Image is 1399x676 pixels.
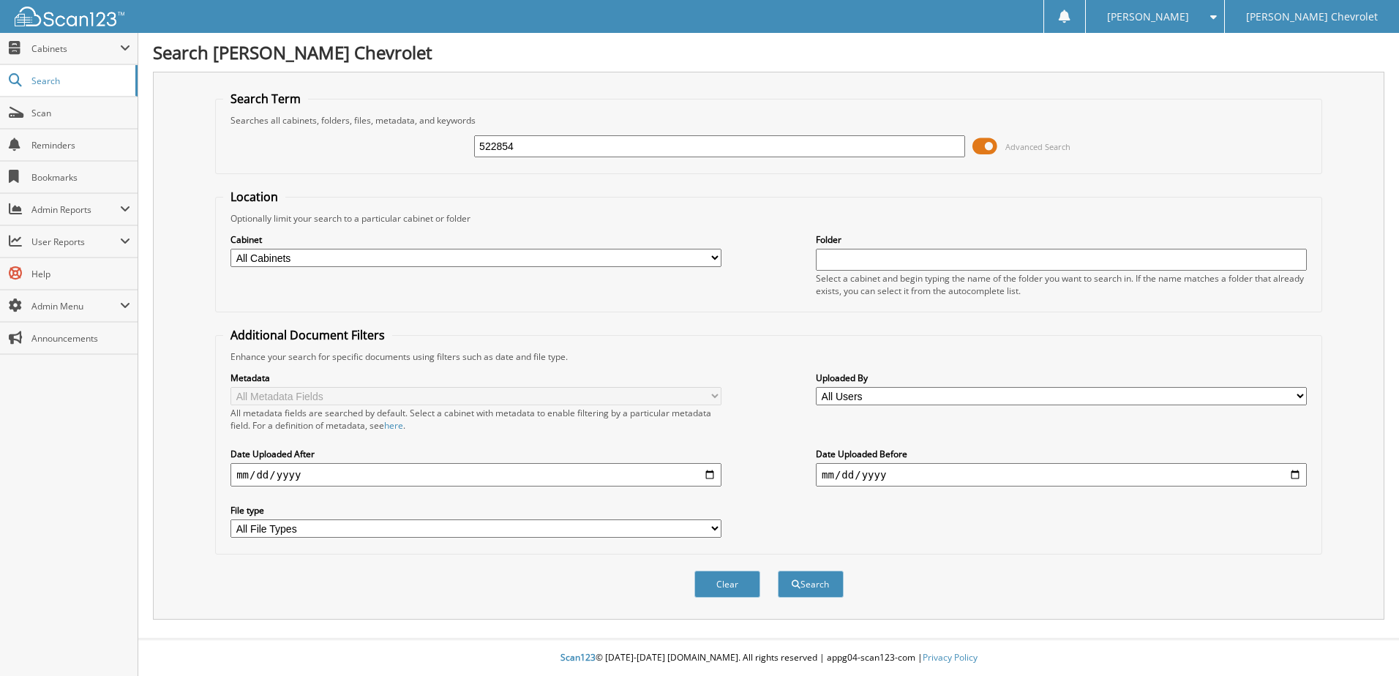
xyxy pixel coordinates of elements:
[230,407,721,432] div: All metadata fields are searched by default. Select a cabinet with metadata to enable filtering b...
[816,272,1307,297] div: Select a cabinet and begin typing the name of the folder you want to search in. If the name match...
[816,448,1307,460] label: Date Uploaded Before
[1326,606,1399,676] iframe: Chat Widget
[31,236,120,248] span: User Reports
[230,233,721,246] label: Cabinet
[816,233,1307,246] label: Folder
[560,651,596,664] span: Scan123
[31,107,130,119] span: Scan
[223,212,1314,225] div: Optionally limit your search to a particular cabinet or folder
[31,139,130,151] span: Reminders
[778,571,844,598] button: Search
[153,40,1384,64] h1: Search [PERSON_NAME] Chevrolet
[223,350,1314,363] div: Enhance your search for specific documents using filters such as date and file type.
[694,571,760,598] button: Clear
[230,372,721,384] label: Metadata
[223,114,1314,127] div: Searches all cabinets, folders, files, metadata, and keywords
[31,203,120,216] span: Admin Reports
[1107,12,1189,21] span: [PERSON_NAME]
[31,42,120,55] span: Cabinets
[1246,12,1378,21] span: [PERSON_NAME] Chevrolet
[138,640,1399,676] div: © [DATE]-[DATE] [DOMAIN_NAME]. All rights reserved | appg04-scan123-com |
[230,504,721,517] label: File type
[31,300,120,312] span: Admin Menu
[384,419,403,432] a: here
[923,651,978,664] a: Privacy Policy
[230,448,721,460] label: Date Uploaded After
[223,327,392,343] legend: Additional Document Filters
[230,463,721,487] input: start
[31,268,130,280] span: Help
[15,7,124,26] img: scan123-logo-white.svg
[31,332,130,345] span: Announcements
[223,91,308,107] legend: Search Term
[816,463,1307,487] input: end
[1005,141,1070,152] span: Advanced Search
[31,171,130,184] span: Bookmarks
[31,75,128,87] span: Search
[223,189,285,205] legend: Location
[816,372,1307,384] label: Uploaded By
